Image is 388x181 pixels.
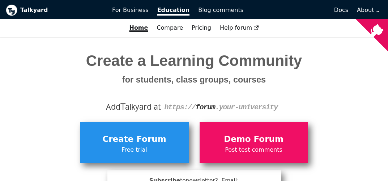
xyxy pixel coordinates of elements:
[112,7,149,13] span: For Business
[164,103,277,111] code: https:// .your-university
[248,4,353,16] a: Docs
[6,4,102,16] a: Talkyard logoTalkyard
[357,7,378,13] a: About
[84,132,185,146] span: Create Forum
[157,24,183,31] a: Compare
[196,103,215,111] strong: forum
[20,5,102,15] b: Talkyard
[153,4,194,16] a: Education
[125,22,152,34] a: Home
[203,132,304,146] span: Demo Forum
[200,122,308,163] a: Demo ForumPost test comments
[108,4,153,16] a: For Business
[122,75,266,84] small: for students, class groups, courses
[198,7,243,13] span: Blog comments
[84,145,185,155] span: Free trial
[203,145,304,155] span: Post test comments
[11,101,377,113] div: Add alkyard at
[157,7,190,16] span: Education
[334,7,348,13] span: Docs
[120,100,125,113] span: T
[187,22,216,34] a: Pricing
[194,4,248,16] a: Blog comments
[216,22,263,34] a: Help forum
[80,122,189,163] a: Create ForumFree trial
[6,4,17,16] img: Talkyard logo
[220,24,259,31] span: Help forum
[86,52,302,86] span: Create a Learning Community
